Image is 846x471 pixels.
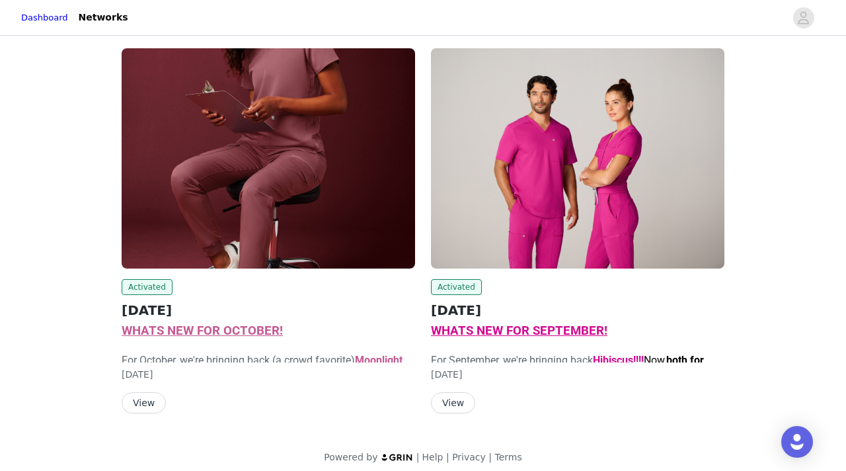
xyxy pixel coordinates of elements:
a: View [431,398,475,408]
h2: [DATE] [122,300,415,320]
span: | [488,452,492,462]
button: View [431,392,475,413]
span: Activated [431,279,482,295]
span: | [416,452,420,462]
a: Privacy [452,452,486,462]
span: For October, we're bringing back (a crowd favorite) [122,354,411,382]
h2: [DATE] [431,300,724,320]
span: [DATE] [431,369,462,380]
span: [DATE] [122,369,153,380]
span: For September, we're bringing back [431,354,716,398]
span: WHATS NEW FOR OCTOBER! [122,323,283,338]
img: Fabletics Scrubs [122,48,415,269]
a: View [122,398,166,408]
a: Terms [494,452,521,462]
a: Networks [71,3,136,32]
span: | [446,452,449,462]
img: logo [381,453,414,462]
div: Open Intercom Messenger [781,426,813,458]
strong: Hibiscus!!!! [593,354,644,366]
span: Activated [122,279,173,295]
a: Dashboard [21,11,68,24]
span: WHATS NEW FOR SEPTEMBER! [431,323,607,338]
button: View [122,392,166,413]
a: Help [422,452,443,462]
span: Powered by [324,452,377,462]
img: Fabletics Scrubs [431,48,724,269]
div: avatar [797,7,810,28]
